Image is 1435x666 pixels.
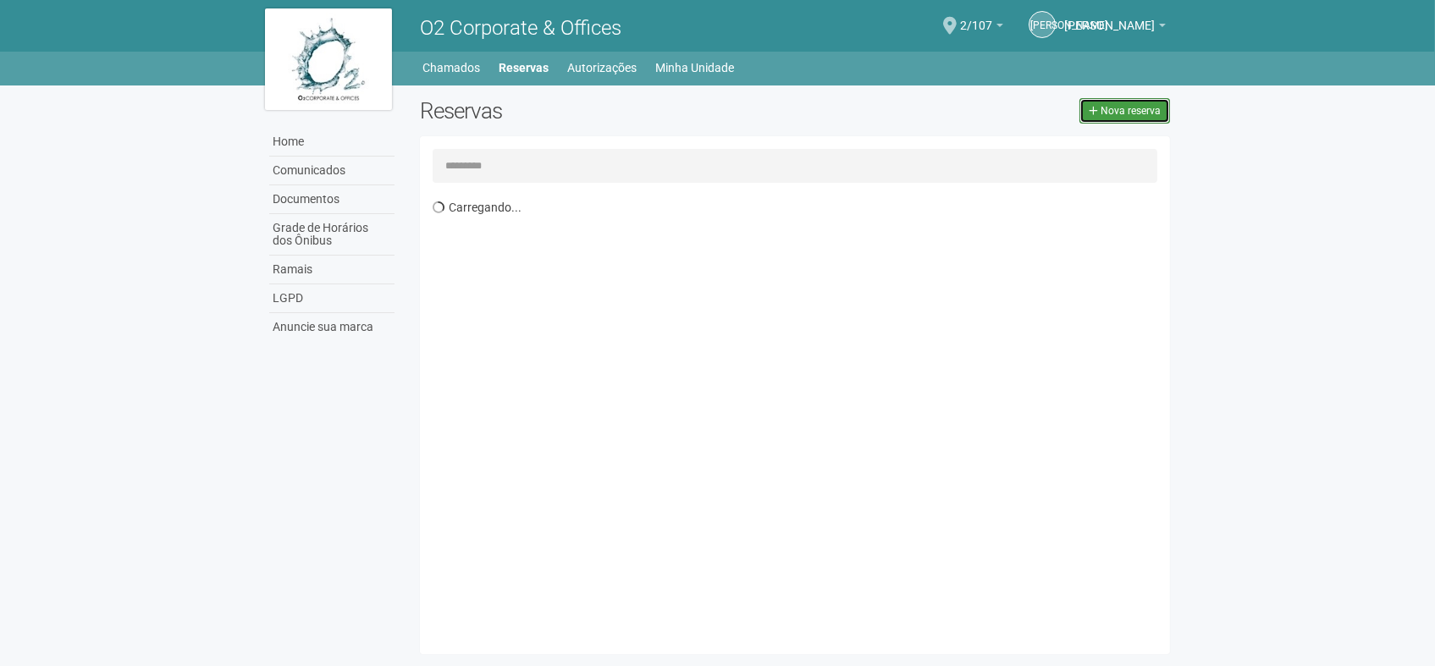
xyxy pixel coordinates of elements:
[423,56,481,80] a: Chamados
[1064,21,1166,35] a: [PERSON_NAME]
[960,3,992,32] span: 2/107
[265,8,392,110] img: logo.jpg
[499,56,549,80] a: Reservas
[1029,11,1056,38] a: [PERSON_NAME]
[960,21,1003,35] a: 2/107
[269,284,395,313] a: LGPD
[420,98,782,124] h2: Reservas
[269,256,395,284] a: Ramais
[420,16,621,40] span: O2 Corporate & Offices
[269,128,395,157] a: Home
[269,157,395,185] a: Comunicados
[1101,105,1161,117] span: Nova reserva
[1079,98,1170,124] a: Nova reserva
[656,56,735,80] a: Minha Unidade
[568,56,637,80] a: Autorizações
[1064,3,1155,32] span: Juliana Oliveira
[433,191,1171,641] div: Carregando...
[269,313,395,341] a: Anuncie sua marca
[269,214,395,256] a: Grade de Horários dos Ônibus
[269,185,395,214] a: Documentos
